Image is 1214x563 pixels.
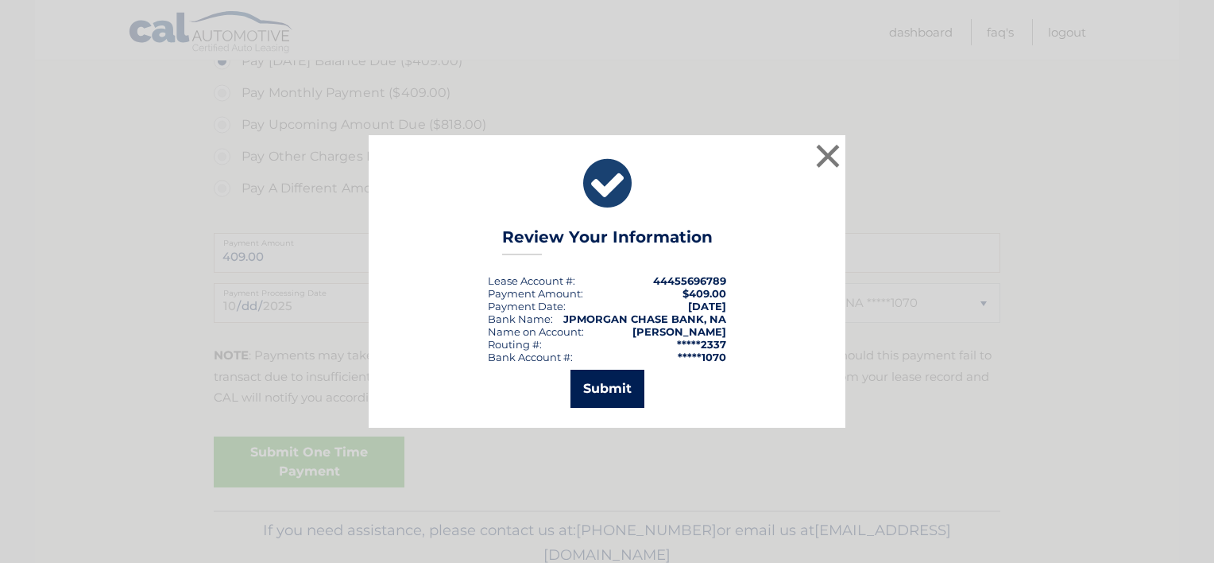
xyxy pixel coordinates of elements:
span: $409.00 [682,287,726,300]
strong: JPMORGAN CHASE BANK, NA [563,313,726,325]
span: Payment Date [488,300,563,313]
div: Routing #: [488,338,542,351]
div: Bank Name: [488,313,553,325]
div: : [488,300,566,313]
strong: 44455696789 [653,274,726,287]
div: Lease Account #: [488,274,575,287]
strong: [PERSON_NAME] [632,325,726,338]
div: Name on Account: [488,325,584,338]
div: Payment Amount: [488,287,583,300]
h3: Review Your Information [502,227,713,255]
button: Submit [570,370,644,408]
div: Bank Account #: [488,351,573,363]
span: [DATE] [688,300,726,313]
button: × [812,140,844,172]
